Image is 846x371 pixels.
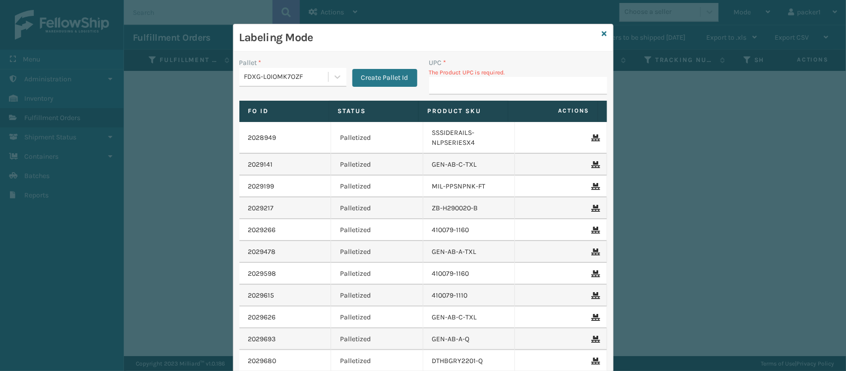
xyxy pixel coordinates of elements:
[248,334,276,344] a: 2029693
[511,103,596,119] span: Actions
[592,314,598,321] i: Remove From Pallet
[331,197,423,219] td: Palletized
[592,248,598,255] i: Remove From Pallet
[239,58,262,68] label: Pallet
[331,263,423,285] td: Palletized
[248,225,276,235] a: 2029266
[592,292,598,299] i: Remove From Pallet
[248,133,277,143] a: 2028949
[248,312,276,322] a: 2029626
[239,30,598,45] h3: Labeling Mode
[429,58,447,68] label: UPC
[338,107,409,116] label: Status
[423,241,515,263] td: GEN-AB-A-TXL
[592,270,598,277] i: Remove From Pallet
[592,227,598,234] i: Remove From Pallet
[592,161,598,168] i: Remove From Pallet
[423,176,515,197] td: MIL-PPSNPNK-FT
[423,328,515,350] td: GEN-AB-A-Q
[331,122,423,154] td: Palletized
[592,336,598,343] i: Remove From Pallet
[248,160,273,170] a: 2029141
[331,219,423,241] td: Palletized
[248,269,277,279] a: 2029598
[423,154,515,176] td: GEN-AB-C-TXL
[331,241,423,263] td: Palletized
[331,285,423,307] td: Palletized
[592,134,598,141] i: Remove From Pallet
[331,176,423,197] td: Palletized
[592,358,598,365] i: Remove From Pallet
[423,263,515,285] td: 410079-1160
[423,285,515,307] td: 410079-1110
[423,197,515,219] td: ZB-H290020-B
[331,307,423,328] td: Palletized
[428,107,499,116] label: Product SKU
[423,122,515,154] td: SSSIDERAILS-NLPSERIESX4
[429,68,607,77] p: The Product UPC is required.
[248,203,274,213] a: 2029217
[592,205,598,212] i: Remove From Pallet
[248,291,275,301] a: 2029615
[248,356,277,366] a: 2029680
[248,247,276,257] a: 2029478
[248,182,275,191] a: 2029199
[248,107,320,116] label: Fo Id
[423,307,515,328] td: GEN-AB-C-TXL
[592,183,598,190] i: Remove From Pallet
[423,219,515,241] td: 410079-1160
[352,69,417,87] button: Create Pallet Id
[331,328,423,350] td: Palletized
[331,154,423,176] td: Palletized
[244,72,329,82] div: FDXG-L0IOMK7OZF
